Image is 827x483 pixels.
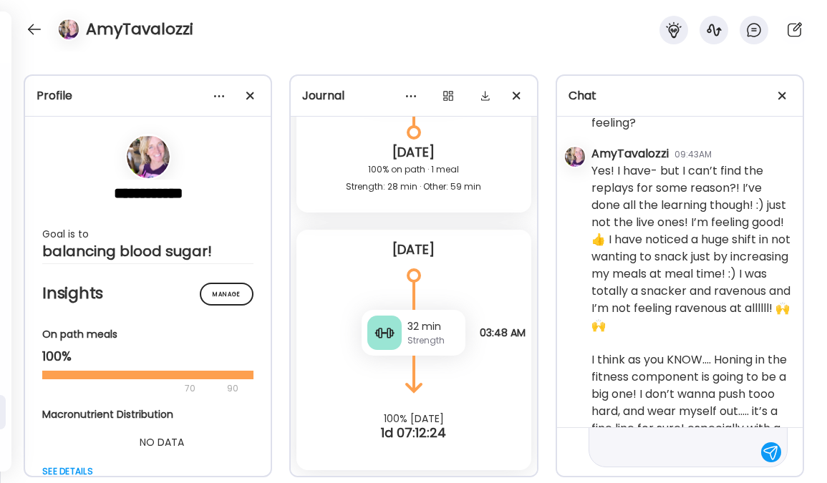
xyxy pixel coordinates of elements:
h2: Insights [42,283,253,304]
div: Yes! I have- but I can’t find the replays for some reason?! I’ve done all the learning though! :)... [591,162,791,454]
div: Journal [302,87,525,104]
div: Strength [407,334,460,347]
div: 90 [226,380,240,397]
div: 100% [42,348,253,365]
div: [DATE] [308,241,519,258]
div: On path meals [42,327,253,342]
span: 03:48 AM [480,327,526,338]
div: [DATE] [308,144,519,161]
img: avatars%2FgqR1SDnW9VVi3Upy54wxYxxnK7x1 [127,135,170,178]
div: Goal is to [42,225,253,243]
h4: AmyTavalozzi [86,18,193,41]
div: 100% on path · 1 meal Strength: 28 min · Other: 59 min [308,161,519,195]
div: Macronutrient Distribution [42,407,281,422]
div: 32 min [407,319,460,334]
div: 100% [DATE] [291,413,536,424]
div: 1d 07:12:24 [291,424,536,441]
div: 70 [42,380,223,397]
div: NO DATA [42,434,281,451]
div: 09:43AM [674,148,712,161]
img: avatars%2FgqR1SDnW9VVi3Upy54wxYxxnK7x1 [59,19,79,39]
div: Chat [569,87,791,104]
div: Profile [37,87,259,104]
img: avatars%2FgqR1SDnW9VVi3Upy54wxYxxnK7x1 [565,147,585,167]
div: Manage [200,283,253,306]
div: AmyTavalozzi [591,145,669,162]
div: balancing blood sugar! [42,243,253,260]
